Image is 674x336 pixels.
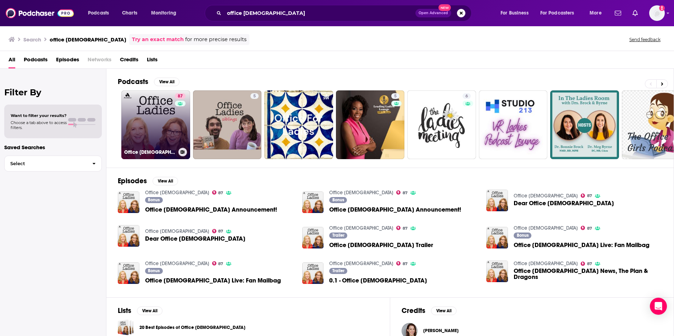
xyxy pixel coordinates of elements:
[185,35,247,44] span: for more precise results
[148,198,160,202] span: Bonus
[24,54,48,68] a: Podcasts
[121,90,190,159] a: 87Office [DEMOGRAPHIC_DATA]
[329,242,433,248] a: Office Ladies Trailer
[302,191,324,213] a: Office Ladies Announcement!
[329,207,461,213] span: Office [DEMOGRAPHIC_DATA] Announcement!
[585,7,611,19] button: open menu
[329,207,461,213] a: Office Ladies Announcement!
[463,93,471,99] a: 6
[118,177,147,185] h2: Episodes
[650,298,667,315] div: Open Intercom Messenger
[145,261,209,267] a: Office Ladies
[423,328,459,334] a: Cassie Jerkins
[118,77,148,86] h2: Podcasts
[496,7,537,19] button: open menu
[124,149,176,155] h3: Office [DEMOGRAPHIC_DATA]
[118,191,139,213] img: Office Ladies Announcement!
[118,77,179,86] a: PodcastsView All
[175,93,186,99] a: 87
[154,78,179,86] button: View All
[132,35,184,44] a: Try an exact match
[193,90,262,159] a: 5
[536,7,585,19] button: open menu
[147,54,158,68] a: Lists
[517,233,529,237] span: Bonus
[501,8,529,18] span: For Business
[118,177,178,185] a: EpisodesView All
[88,8,109,18] span: Podcasts
[332,269,344,273] span: Trailer
[514,268,662,280] a: Office Ladies News, The Plan & Dragons
[514,268,662,280] span: Office [DEMOGRAPHIC_DATA] News, The Plan & Dragons
[649,5,665,21] button: Show profile menu
[145,190,209,196] a: Office Ladies
[486,261,508,282] img: Office Ladies News, The Plan & Dragons
[332,198,344,202] span: Bonus
[118,319,134,335] a: 20 Best Episodes of Office Ladies
[396,261,408,265] a: 87
[211,5,478,21] div: Search podcasts, credits, & more...
[50,36,126,43] h3: office [DEMOGRAPHIC_DATA]
[148,269,160,273] span: Bonus
[146,7,186,19] button: open menu
[336,90,405,159] a: 5
[415,9,451,17] button: Open AdvancedNew
[587,227,592,230] span: 87
[396,190,408,195] a: 87
[212,261,223,265] a: 87
[56,54,79,68] a: Episodes
[253,93,256,100] span: 5
[612,7,624,19] a: Show notifications dropdown
[5,161,87,166] span: Select
[178,93,183,100] span: 87
[218,191,223,195] span: 87
[4,156,102,172] button: Select
[514,261,578,267] a: Office Ladies
[486,190,508,211] a: Dear Office Ladies
[4,87,102,97] h2: Filter By
[137,307,162,315] button: View All
[514,242,650,248] a: Office Ladies Live: Fan Mailbag
[83,7,118,19] button: open menu
[332,233,344,237] span: Trailer
[250,93,259,99] a: 5
[302,227,324,248] img: Office Ladies Trailer
[139,324,245,331] a: 20 Best Episodes of Office [DEMOGRAPHIC_DATA]
[581,262,592,266] a: 87
[329,278,427,284] a: 0.1 - Office Ladies
[581,226,592,230] a: 87
[153,177,178,185] button: View All
[145,207,277,213] a: Office Ladies Announcement!
[9,54,15,68] a: All
[145,207,277,213] span: Office [DEMOGRAPHIC_DATA] Announcement!
[396,226,408,230] a: 87
[587,262,592,265] span: 87
[218,230,223,233] span: 87
[590,8,602,18] span: More
[329,190,393,196] a: Office Ladies
[403,227,408,230] span: 87
[402,306,425,315] h2: Credits
[118,225,139,247] img: Dear Office Ladies
[329,242,433,248] span: Office [DEMOGRAPHIC_DATA] Trailer
[514,200,614,206] a: Dear Office Ladies
[329,278,427,284] span: 0.1 - Office [DEMOGRAPHIC_DATA]
[118,306,131,315] h2: Lists
[151,8,176,18] span: Monitoring
[394,93,397,100] span: 5
[329,261,393,267] a: Office Ladies
[23,36,41,43] h3: Search
[514,242,650,248] span: Office [DEMOGRAPHIC_DATA] Live: Fan Mailbag
[118,262,139,284] img: Office Ladies Live: Fan Mailbag
[212,190,223,195] a: 87
[649,5,665,21] span: Logged in as rowan.sullivan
